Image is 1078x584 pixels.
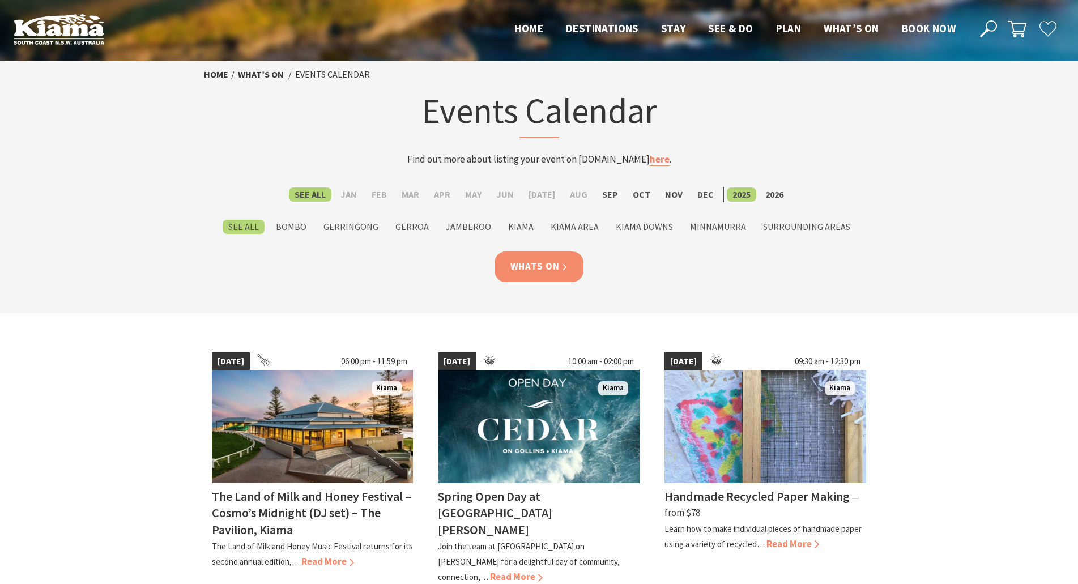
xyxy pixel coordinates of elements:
label: Kiama Downs [610,220,679,234]
label: Jamberoo [440,220,497,234]
label: Gerroa [390,220,434,234]
span: See & Do [708,22,753,35]
span: Home [514,22,543,35]
label: See All [223,220,265,234]
span: 06:00 pm - 11:59 pm [335,352,413,370]
label: Surrounding Areas [757,220,856,234]
span: [DATE] [664,352,702,370]
img: Handmade Paper [664,370,866,483]
img: Land of Milk an Honey Festival [212,370,414,483]
label: 2025 [727,187,756,202]
span: Plan [776,22,802,35]
h4: The Land of Milk and Honey Festival – Cosmo’s Midnight (DJ set) – The Pavilion, Kiama [212,488,411,537]
label: Bombo [270,220,312,234]
label: Feb [366,187,393,202]
label: Aug [564,187,593,202]
a: here [650,153,670,166]
span: Destinations [566,22,638,35]
label: Oct [627,187,656,202]
a: What’s On [238,69,284,80]
h1: Events Calendar [317,88,761,138]
label: Dec [692,187,719,202]
span: Kiama [825,381,855,395]
li: Events Calendar [295,67,370,82]
img: Kiama Logo [14,14,104,45]
span: [DATE] [212,352,250,370]
span: 09:30 am - 12:30 pm [789,352,866,370]
span: Kiama [598,381,628,395]
label: Sep [596,187,624,202]
label: May [459,187,487,202]
span: Read More [490,570,543,583]
span: What’s On [824,22,879,35]
label: 2026 [760,187,789,202]
h4: Handmade Recycled Paper Making [664,488,850,504]
span: 10:00 am - 02:00 pm [563,352,640,370]
label: Jan [335,187,363,202]
label: See All [289,187,331,202]
label: [DATE] [523,187,561,202]
label: Kiama Area [545,220,604,234]
label: Minnamurra [684,220,752,234]
p: Join the team at [GEOGRAPHIC_DATA] on [PERSON_NAME] for a delightful day of community, connection,… [438,541,620,582]
a: Home [204,69,228,80]
span: [DATE] [438,352,476,370]
span: Read More [301,555,354,568]
nav: Main Menu [503,20,967,39]
a: Whats On [495,251,584,282]
p: Learn how to make individual pieces of handmade paper using a variety of recycled… [664,523,862,549]
span: Stay [661,22,686,35]
span: Kiama [372,381,402,395]
p: The Land of Milk and Honey Music Festival returns for its second annual edition,… [212,541,413,567]
label: Gerringong [318,220,384,234]
span: Read More [766,538,819,550]
label: Jun [491,187,519,202]
label: Mar [396,187,425,202]
span: Book now [902,22,956,35]
label: Nov [659,187,688,202]
p: Find out more about listing your event on [DOMAIN_NAME] . [317,152,761,167]
h4: Spring Open Day at [GEOGRAPHIC_DATA][PERSON_NAME] [438,488,552,537]
label: Kiama [502,220,539,234]
label: Apr [428,187,456,202]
